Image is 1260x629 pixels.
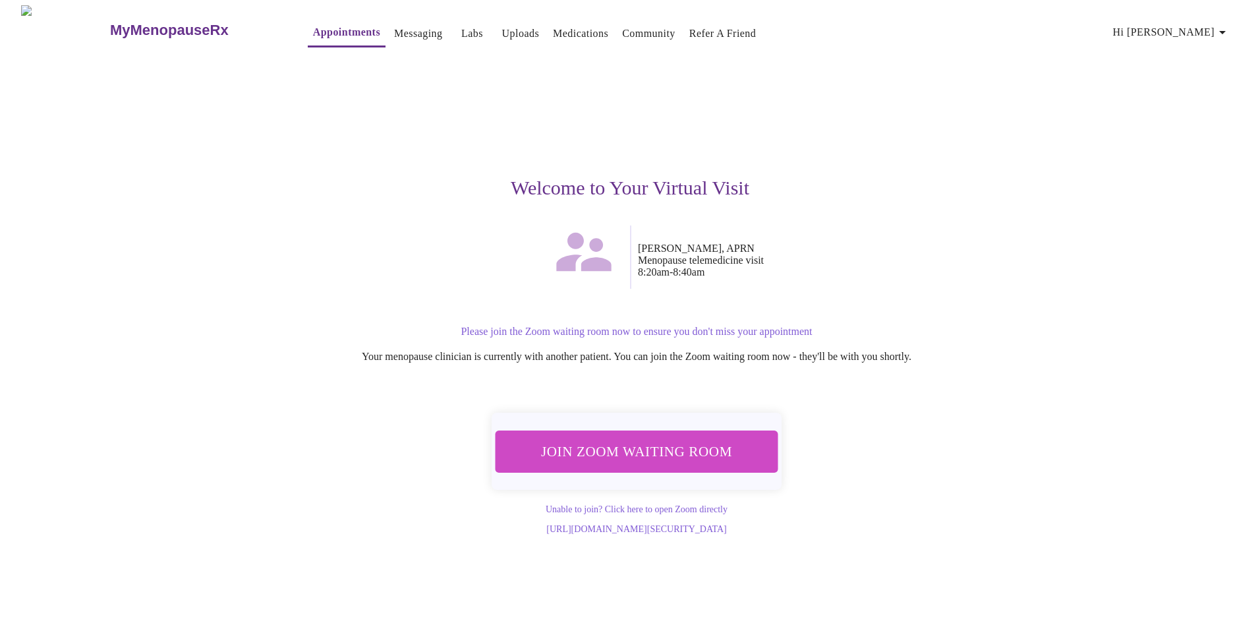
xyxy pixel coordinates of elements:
[553,24,608,43] a: Medications
[496,431,778,472] button: Join Zoom Waiting Room
[548,20,614,47] button: Medications
[389,20,447,47] button: Messaging
[497,20,545,47] button: Uploads
[110,22,229,39] h3: MyMenopauseRx
[546,504,728,514] a: Unable to join? Click here to open Zoom directly
[313,23,380,42] a: Appointments
[638,243,1036,278] p: [PERSON_NAME], APRN Menopause telemedicine visit 8:20am - 8:40am
[1108,19,1236,45] button: Hi [PERSON_NAME]
[451,20,494,47] button: Labs
[622,24,675,43] a: Community
[237,326,1036,338] p: Please join the Zoom waiting room now to ensure you don't miss your appointment
[394,24,442,43] a: Messaging
[684,20,762,47] button: Refer a Friend
[689,24,757,43] a: Refer a Friend
[513,439,760,464] span: Join Zoom Waiting Room
[1113,23,1230,42] span: Hi [PERSON_NAME]
[546,524,726,534] a: [URL][DOMAIN_NAME][SECURITY_DATA]
[108,7,281,53] a: MyMenopauseRx
[308,19,386,47] button: Appointments
[224,177,1036,199] h3: Welcome to Your Virtual Visit
[237,351,1036,363] p: Your menopause clinician is currently with another patient. You can join the Zoom waiting room no...
[502,24,540,43] a: Uploads
[21,5,108,55] img: MyMenopauseRx Logo
[461,24,483,43] a: Labs
[617,20,681,47] button: Community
